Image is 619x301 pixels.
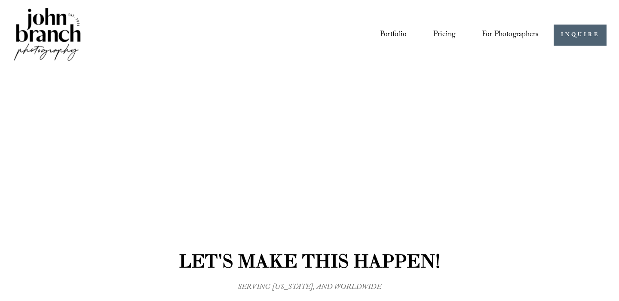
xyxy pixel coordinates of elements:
[179,249,440,273] strong: LET'S MAKE THIS HAPPEN!
[238,282,381,294] em: SERVING [US_STATE], AND WORLDWIDE
[554,25,607,46] a: INQUIRE
[12,6,82,64] img: John Branch IV Photography
[433,27,455,43] a: Pricing
[482,27,538,43] a: folder dropdown
[482,28,538,43] span: For Photographers
[380,27,407,43] a: Portfolio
